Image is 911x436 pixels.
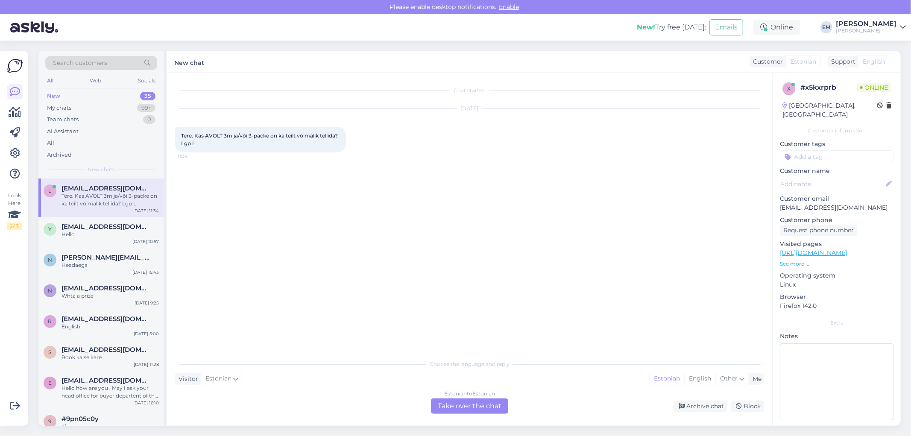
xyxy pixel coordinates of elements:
[49,349,52,355] span: s
[88,166,115,173] span: New chats
[47,104,71,112] div: My chats
[47,151,72,159] div: Archived
[650,372,684,385] div: Estonian
[62,292,159,300] div: Whta a prize
[780,280,894,289] p: Linux
[134,331,159,337] div: [DATE] 5:00
[143,115,155,124] div: 0
[444,390,495,398] div: Estonian to Estonian
[836,20,906,34] a: [PERSON_NAME][PERSON_NAME]
[780,179,884,189] input: Add name
[62,254,150,261] span: nora.tamm@gag.ee
[749,375,762,383] div: Me
[62,377,150,384] span: ebru@artem.com.tr
[47,127,79,136] div: AI Assistant
[780,127,894,135] div: Customer information
[780,240,894,249] p: Visited pages
[431,398,508,414] div: Take over the chat
[47,139,54,147] div: All
[780,150,894,163] input: Add a tag
[790,57,816,66] span: Estonian
[780,194,894,203] p: Customer email
[62,261,159,269] div: Headaega
[135,300,159,306] div: [DATE] 9:25
[140,92,155,100] div: 35
[133,400,159,406] div: [DATE] 16:10
[136,75,157,86] div: Socials
[178,153,210,159] span: 11:34
[133,208,159,214] div: [DATE] 11:34
[62,284,150,292] span: nikhilfuse1234@gmail.com
[684,372,715,385] div: English
[7,58,23,74] img: Askly Logo
[62,346,150,354] span: sm0911353@gmail.com
[62,184,150,192] span: leho@meie.biz
[132,269,159,275] div: [DATE] 15:43
[62,354,159,361] div: Book kaise kare
[48,257,52,263] span: n
[62,384,159,400] div: Hello how are you . May I ask your head office for buyer departent of the sofas please. We are ma...
[62,192,159,208] div: Tere. Kas AVOLT 3m ja/või 3-packe on ka teilt võimalik tellida? Lgp L
[48,380,52,386] span: e
[780,203,894,212] p: [EMAIL_ADDRESS][DOMAIN_NAME]
[731,401,764,412] div: Block
[780,293,894,301] p: Browser
[782,101,877,119] div: [GEOGRAPHIC_DATA], [GEOGRAPHIC_DATA]
[134,361,159,368] div: [DATE] 11:28
[49,418,52,424] span: 9
[857,83,891,92] span: Online
[780,167,894,176] p: Customer name
[62,231,159,238] div: Hello
[750,57,783,66] div: Customer
[48,318,52,325] span: r
[780,216,894,225] p: Customer phone
[45,75,55,86] div: All
[7,222,22,230] div: 2 / 3
[49,187,52,194] span: l
[836,20,896,27] div: [PERSON_NAME]
[720,375,738,382] span: Other
[863,57,885,66] span: English
[780,332,894,341] p: Notes
[753,20,800,35] div: Online
[175,375,198,383] div: Visitor
[47,115,79,124] div: Team chats
[175,87,764,94] div: Chat started
[175,105,764,112] div: [DATE]
[780,301,894,310] p: Firefox 142.0
[181,132,339,146] span: Tere. Kas AVOLT 3m ja/või 3-packe on ka teilt võimalik tellida? Lgp L
[709,19,743,35] button: Emails
[48,287,52,294] span: n
[637,22,706,32] div: Try free [DATE]:
[637,23,655,31] b: New!
[800,82,857,93] div: # x5kxrprb
[62,315,150,323] span: ravikumar42335@gmail.com
[674,401,727,412] div: Archive chat
[780,260,894,268] p: See more ...
[48,226,52,232] span: y
[88,75,103,86] div: Web
[137,104,155,112] div: 99+
[53,59,107,67] span: Search customers
[496,3,521,11] span: Enable
[174,56,204,67] label: New chat
[828,57,855,66] div: Support
[132,238,159,245] div: [DATE] 10:57
[780,271,894,280] p: Operating system
[780,249,847,257] a: [URL][DOMAIN_NAME]
[175,360,764,368] div: Choose the language and reply
[787,85,791,92] span: x
[780,319,894,327] div: Extra
[47,92,60,100] div: New
[780,140,894,149] p: Customer tags
[62,323,159,331] div: English
[62,223,150,231] span: yadavs13615@gmail.com
[836,27,896,34] div: [PERSON_NAME]
[780,225,857,236] div: Request phone number
[7,192,22,230] div: Look Here
[62,423,159,430] div: hi
[62,415,99,423] span: #9pn05c0y
[205,374,231,383] span: Estonian
[820,21,832,33] div: EM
